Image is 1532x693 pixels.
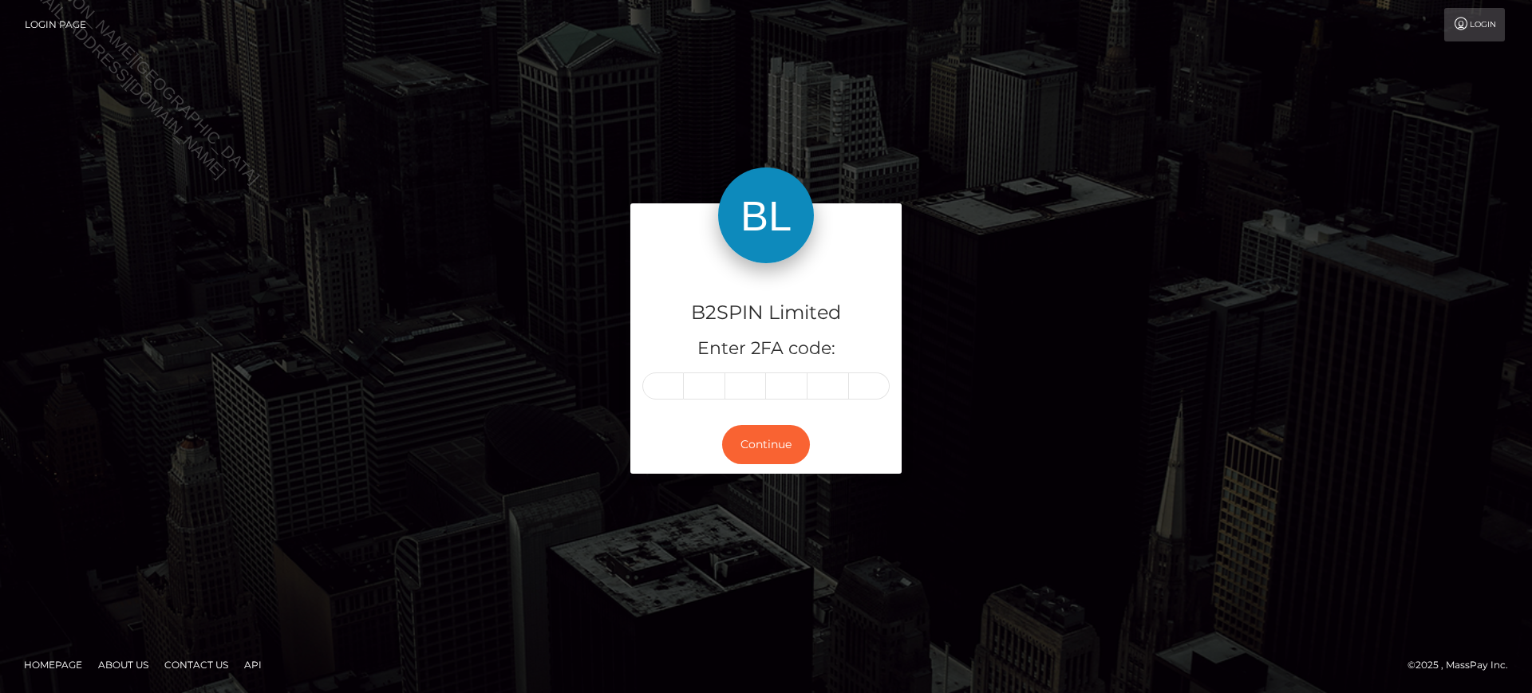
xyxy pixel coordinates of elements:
[642,337,890,361] h5: Enter 2FA code:
[1444,8,1505,41] a: Login
[718,167,814,263] img: B2SPIN Limited
[92,652,155,677] a: About Us
[1408,656,1520,674] div: © 2025 , MassPay Inc.
[25,8,86,41] a: Login Page
[642,299,890,327] h4: B2SPIN Limited
[238,652,268,677] a: API
[18,652,89,677] a: Homepage
[722,425,810,464] button: Continue
[158,652,235,677] a: Contact Us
